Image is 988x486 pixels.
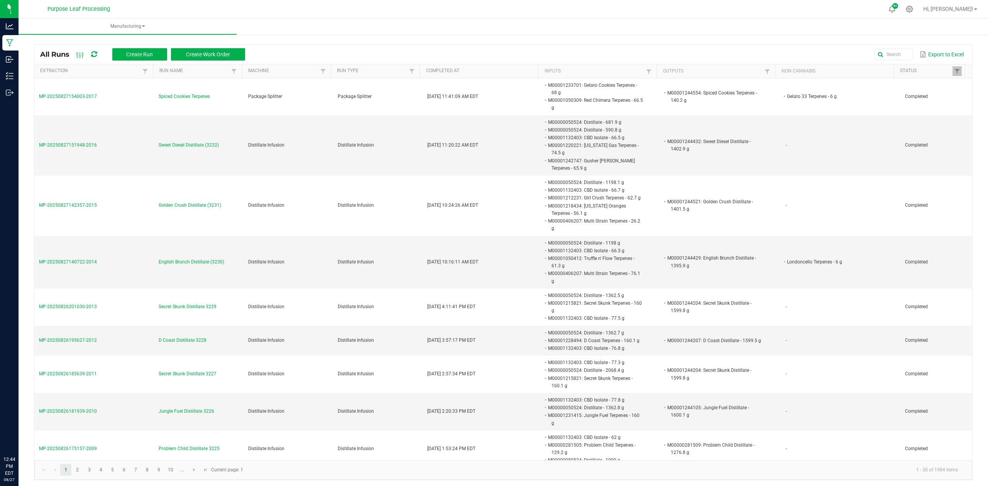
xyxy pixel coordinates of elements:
li: M00000281509: Problem Child Distillate - 1276.8 g [666,441,762,456]
a: Page 9 [153,464,164,476]
span: Distillate Infusion [248,304,284,309]
li: M00000050524: Distillate - 1198.1 g [547,179,643,186]
span: Golden Crush Distillate (3231) [159,202,221,209]
span: Manufacturing [19,23,237,30]
kendo-pager: Current page: 1 [34,460,972,480]
a: Manufacturing [19,19,237,35]
div: Manage settings [905,5,914,13]
span: Distillate Infusion [248,408,284,414]
span: Package Splitter [338,94,372,99]
a: Page 4 [95,464,107,476]
span: 9+ [893,5,897,8]
span: [DATE] 2:20:33 PM EDT [427,408,475,414]
a: Page 2 [72,464,83,476]
td: - [781,393,901,430]
li: M00001220221: [US_STATE] Gas Terpenes - 74.5 g [547,142,643,157]
span: Completed [905,408,928,414]
inline-svg: Analytics [6,22,14,30]
li: M00001244432: Sweet Diesel Distillate - 1402.9 g [666,138,762,153]
li: M00001244204: Secret Skunk Distillate - 1599.8 g [666,366,762,381]
a: Run TypeSortable [337,68,407,74]
td: - [781,115,901,175]
iframe: Resource center unread badge [23,423,32,432]
span: Distillate Infusion [338,337,374,343]
button: Create Work Order [171,48,245,61]
li: M00001215821: Secret Skunk Terpenes - 160.1 g [547,375,643,390]
a: Run NameSortable [159,68,230,74]
th: Outputs [656,64,775,78]
li: M00000050524: Distillate - 1090 g [547,456,643,464]
span: D Coast Distillate 3228 [159,337,206,344]
span: Distillate Infusion [248,202,284,208]
a: Filter [140,66,150,76]
li: M00001244207: D Coast Distillate - 1599.5 g [666,337,762,344]
span: [DATE] 11:41:09 AM EDT [427,94,478,99]
a: Go to the last page [200,464,211,476]
li: M00001228494: D Coast Terpenes - 160.1 g [547,337,643,344]
li: M00000050524: Distillate - 1362.7 g [547,329,643,337]
span: Secret Skunk Distillate 3229 [159,303,217,310]
a: Page 7 [130,464,141,476]
span: Completed [905,94,928,99]
inline-svg: Inventory [6,72,14,80]
iframe: Resource center [8,424,31,447]
li: M00001231415: Jungle Fuel Terpenes - 160 g [547,412,643,427]
span: Go to the last page [203,467,209,473]
li: M00001132403: CBD Isolate - 76.8 g [547,344,643,352]
span: [DATE] 4:11:41 PM EDT [427,304,475,309]
span: Distillate Infusion [338,446,374,451]
span: MP-20250826185639-2011 [39,371,97,376]
a: Page 3 [84,464,95,476]
span: MP-20250827142357-2015 [39,202,97,208]
span: Problem Child DIstillate 3225 [159,445,220,452]
th: Inputs [538,64,656,78]
span: Sweet Diesel Distillate (3232) [159,142,219,149]
a: Page 5 [107,464,118,476]
button: Create Run [112,48,167,61]
span: Distillate Infusion [248,446,284,451]
li: M00000406207: Multi Strain Terpenes - 76.1 g [547,270,643,285]
span: Distillate Infusion [248,259,284,265]
span: Distillate Infusion [338,202,374,208]
li: M00001242747: Gusher [PERSON_NAME] Terpenes - 65.9 g [547,157,643,172]
a: Filter [407,66,416,76]
a: Filter [229,66,239,76]
li: M00001132403: CBD Isolate - 77.8 g [547,396,643,404]
li: M00001244554: Spiced Cookies Terpenes - 140.2 g [666,89,762,104]
li: M00001233701: Gelato Cookies Terpenes - 68 g [547,81,643,96]
span: Completed [905,446,928,451]
span: Go to the next page [191,467,197,473]
td: - [781,430,901,468]
span: MP-20250826195627-2012 [39,337,97,343]
span: [DATE] 3:57:17 PM EDT [427,337,475,343]
span: Distillate Infusion [338,371,374,376]
span: Distillate Infusion [338,259,374,265]
p: 12:44 PM EDT [3,456,15,477]
a: StatusSortable [900,68,952,74]
li: M00001218434: [US_STATE] Oranges Terpenes - 56.1 g [547,202,643,217]
li: M00001244105: Jungle Fuel Distillate - 1600.1 g [666,404,762,419]
span: Hi, [PERSON_NAME]! [923,6,973,12]
span: Completed [905,142,928,148]
span: [DATE] 10:24:26 AM EDT [427,202,478,208]
div: All Runs [40,48,251,61]
li: M00001132403: CBD Isolate - 66.5 g [547,247,643,255]
span: [DATE] 11:20:22 AM EDT [427,142,478,148]
button: Export to Excel [918,48,966,61]
span: English Brunch Distillate (3230) [159,258,224,266]
kendo-pager-info: 1 - 30 of 1984 items [248,464,964,476]
li: M00001132403: CBD Isolate - 77.3 g [547,359,643,366]
li: M00000050524: Distillate - 1198 g [547,239,643,247]
a: Filter [318,66,328,76]
span: MP-20250826175157-2009 [39,446,97,451]
span: Distillate Infusion [248,142,284,148]
a: Page 11 [177,464,188,476]
inline-svg: Manufacturing [6,39,14,47]
li: M00001215821: Secret Skunk Terpenes - 160 g [547,299,643,314]
span: Completed [905,202,928,208]
span: Completed [905,259,928,265]
li: M00001244204: Secret Skunk Distillate - 1599.8 g [666,299,762,314]
li: Londoncello Terpenes - 6 g [786,258,882,266]
a: Filter [644,67,653,76]
li: M00001212231: Girl Crush Terpenes - 62.7 g [547,194,643,202]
